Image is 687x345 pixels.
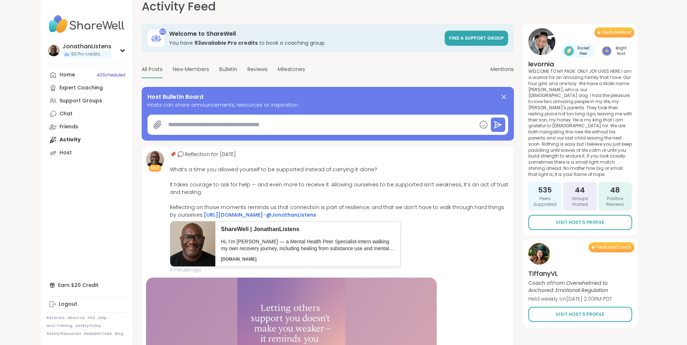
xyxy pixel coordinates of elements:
[610,185,620,195] span: 48
[601,196,629,208] span: Positive Reviews
[47,12,127,37] img: ShareWell Nav Logo
[159,28,166,35] div: 93
[170,151,510,219] div: 📌 💭 Reflection for [DATE] What’s a time you allowed yourself to be supported instead of carrying ...
[247,66,268,73] span: Reviews
[75,323,101,328] a: Safety Policy
[556,311,604,318] span: Visit Host’s Profile
[556,219,604,226] span: Visit Host’s Profile
[575,185,585,195] span: 44
[204,211,263,218] a: [URL][DOMAIN_NAME]
[47,107,127,120] a: Chat
[528,215,632,230] a: Visit Host’s Profile
[602,46,612,56] img: Bright Host
[266,211,316,218] a: @JonathanListens
[151,165,159,171] span: Host
[221,238,395,252] p: Hi, I’m [PERSON_NAME] — a Mental Health Peer Specialist-Intern walking my own recovery journey, i...
[445,31,508,46] a: Find a support group
[528,307,632,322] a: Visit Host’s Profile
[575,45,592,56] span: Rocket Peer
[596,244,631,250] span: Featured Coach
[170,267,510,273] span: 3 minutes ago
[60,110,72,118] div: Chat
[115,331,123,336] a: Blog
[60,149,72,156] div: Host
[88,315,95,320] a: FAQ
[47,146,127,159] a: Host
[528,279,608,294] i: From Overwhelmed to Anchored: Emotional Regulation
[98,315,107,320] a: Help
[84,331,112,336] a: Redeem Code
[59,301,77,308] div: Logout
[566,196,594,208] span: Groups Hosted
[170,221,215,266] img: 0e2c5150-e31e-4b6a-957d-4a0a3cea2a65
[221,225,395,233] p: ShareWell | JonathanListens
[146,151,164,169] img: JonathanListens
[169,39,440,47] h3: You have to book a coaching group.
[47,120,127,133] a: Friends
[602,30,631,35] span: Featured Host
[47,331,81,336] a: Safety Resources
[67,315,85,320] a: About Us
[48,45,60,56] img: JonathanListens
[147,101,508,109] span: Hosts can share announcements, resources or inspiration.
[47,323,72,328] a: Host Training
[170,221,401,267] a: ShareWell | JonathanListensHi, I’m [PERSON_NAME] — a Mental Health Peer Specialist-Intern walking...
[528,59,632,68] h4: levornia
[528,68,632,177] p: WELCOME TO MY PAGE: ONLY JOY LIVES HERE I am a warrior for an amazing family that I love. Our fou...
[47,94,127,107] a: Support Groups
[531,196,559,208] span: Peers Supported
[169,30,440,38] h3: Welcome to ShareWell
[47,279,127,292] div: Earn $20 Credit
[528,243,550,265] img: TiffanyVL
[60,71,75,79] div: Home
[219,66,237,73] span: Bulletin
[449,35,504,41] span: Find a support group
[147,93,203,101] span: Host Bulletin Board
[613,45,629,56] span: Bright Host
[221,256,395,262] p: [DOMAIN_NAME]
[60,84,103,92] div: Expert Coaching
[47,298,127,311] a: Logout
[71,51,100,57] span: 93 Pro credits
[47,68,127,81] a: Home40Scheduled
[47,81,127,94] a: Expert Coaching
[490,66,514,73] span: Mentions
[173,66,209,73] span: New Members
[97,72,125,78] span: 40 Scheduled
[538,185,552,195] span: 535
[142,66,163,73] span: All Posts
[47,315,65,320] a: Referrals
[278,66,305,73] span: Milestones
[194,39,258,47] b: 93 available Pro credit s
[528,279,632,294] p: Coach of
[60,123,78,131] div: Friends
[564,46,574,56] img: Rocket Peer
[60,97,102,105] div: Support Groups
[62,43,111,50] div: JonathanListens
[528,28,555,55] img: levornia
[528,269,632,278] h4: TiffanyVL
[528,295,632,302] p: Held weekly on [DATE] 2:00PM PDT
